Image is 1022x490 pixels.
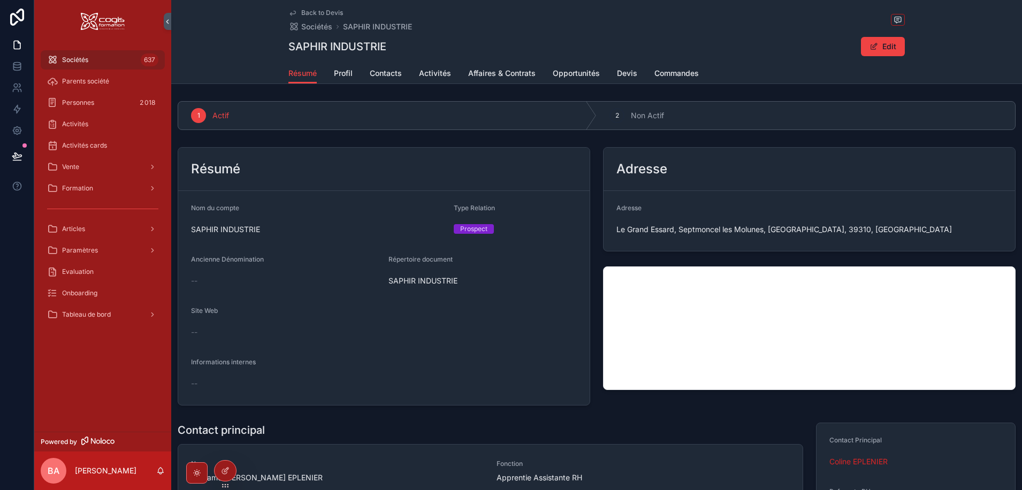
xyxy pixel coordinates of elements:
[34,432,171,451] a: Powered by
[62,289,97,297] span: Onboarding
[62,246,98,255] span: Paramètres
[41,305,165,324] a: Tableau de bord
[212,110,229,121] span: Actif
[388,255,453,263] span: Répertoire document
[191,358,256,366] span: Informations internes
[191,307,218,315] span: Site Web
[191,255,264,263] span: Ancienne Dénomination
[616,160,667,178] h2: Adresse
[191,460,484,468] span: Nom
[288,64,317,84] a: Résumé
[41,438,77,446] span: Powered by
[301,21,332,32] span: Sociétés
[62,56,88,64] span: Sociétés
[191,224,445,235] span: SAPHIR INDUSTRIE
[468,64,536,85] a: Affaires & Contrats
[41,136,165,155] a: Activités cards
[419,64,451,85] a: Activités
[41,179,165,198] a: Formation
[41,93,165,112] a: Personnes2 018
[288,21,332,32] a: Sociétés
[41,72,165,91] a: Parents société
[460,224,487,234] div: Prospect
[178,423,265,438] h1: Contact principal
[334,64,353,85] a: Profil
[191,275,197,286] span: --
[497,460,789,468] span: Fonction
[829,456,888,467] a: Coline EPLENIER
[141,53,158,66] div: 637
[616,204,642,212] span: Adresse
[419,68,451,79] span: Activités
[861,37,905,56] button: Edit
[191,160,240,178] h2: Résumé
[553,68,600,79] span: Opportunités
[343,21,412,32] a: SAPHIR INDUSTRIE
[75,465,136,476] p: [PERSON_NAME]
[41,157,165,177] a: Vente
[41,284,165,303] a: Onboarding
[191,204,239,212] span: Nom du compte
[62,184,93,193] span: Formation
[370,68,402,79] span: Contacts
[617,68,637,79] span: Devis
[62,225,85,233] span: Articles
[191,472,484,483] span: Madame [PERSON_NAME] EPLENIER
[81,13,125,30] img: App logo
[553,64,600,85] a: Opportunités
[136,96,158,109] div: 2 018
[654,64,699,85] a: Commandes
[62,267,94,276] span: Evaluation
[654,68,699,79] span: Commandes
[62,163,79,171] span: Vente
[388,275,577,286] span: SAPHIR INDUSTRIE
[41,262,165,281] a: Evaluation
[301,9,343,17] span: Back to Devis
[62,310,111,319] span: Tableau de bord
[370,64,402,85] a: Contacts
[191,327,197,338] span: --
[497,472,789,483] span: Apprentie Assistante RH
[454,204,495,212] span: Type Relation
[288,68,317,79] span: Résumé
[62,98,94,107] span: Personnes
[62,120,88,128] span: Activités
[829,436,882,444] span: Contact Principal
[34,43,171,338] div: scrollable content
[191,378,197,389] span: --
[41,241,165,260] a: Paramètres
[48,464,59,477] span: BA
[41,114,165,134] a: Activités
[468,68,536,79] span: Affaires & Contrats
[62,77,109,86] span: Parents société
[62,141,107,150] span: Activités cards
[616,224,1002,235] span: Le Grand Essard, Septmoncel les Molunes, [GEOGRAPHIC_DATA], 39310, [GEOGRAPHIC_DATA]
[41,50,165,70] a: Sociétés637
[334,68,353,79] span: Profil
[631,110,664,121] span: Non Actif
[615,111,619,120] span: 2
[41,219,165,239] a: Articles
[288,39,386,54] h1: SAPHIR INDUSTRIE
[197,111,200,120] span: 1
[617,64,637,85] a: Devis
[288,9,343,17] a: Back to Devis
